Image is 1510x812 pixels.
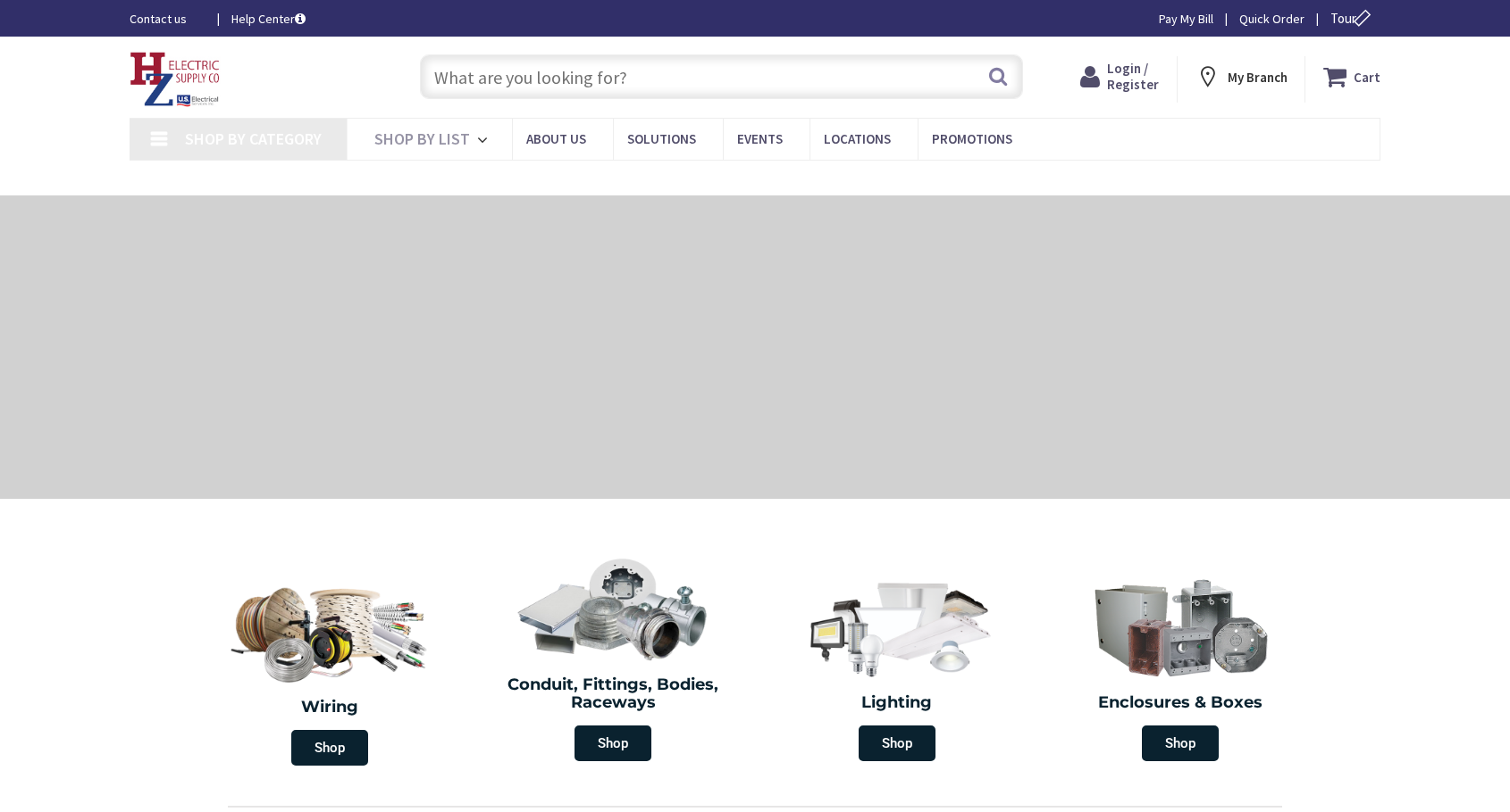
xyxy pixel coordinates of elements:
a: Help Center [231,10,306,28]
span: About Us [526,130,586,147]
span: Events [737,130,783,147]
a: Conduit, Fittings, Bodies, Raceways Shop [476,548,751,770]
span: Shop [1142,725,1219,761]
a: Cart [1323,61,1380,93]
input: What are you looking for? [420,54,1023,99]
span: Solutions [627,130,696,147]
span: Tour [1330,10,1376,27]
h2: Wiring [197,699,463,717]
div: My Branch [1195,61,1288,93]
a: Quick Order [1239,10,1304,28]
img: HZ Electric Supply [130,52,221,107]
span: Shop [575,725,651,761]
span: Shop [291,730,368,766]
span: Login / Register [1107,60,1159,93]
span: Shop [859,725,935,761]
span: Locations [824,130,891,147]
h2: Conduit, Fittings, Bodies, Raceways [485,676,742,712]
span: Promotions [932,130,1012,147]
span: Shop By List [374,128,470,149]
strong: My Branch [1228,69,1288,86]
span: Shop By Category [185,128,322,149]
a: Contact us [130,10,203,28]
a: Wiring Shop [188,566,472,775]
h2: Lighting [768,694,1026,712]
h2: Enclosures & Boxes [1053,694,1310,712]
a: Lighting Shop [759,566,1035,770]
a: Pay My Bill [1159,10,1213,28]
strong: Cart [1354,61,1380,93]
a: Enclosures & Boxes Shop [1044,566,1319,770]
a: Login / Register [1080,61,1159,93]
